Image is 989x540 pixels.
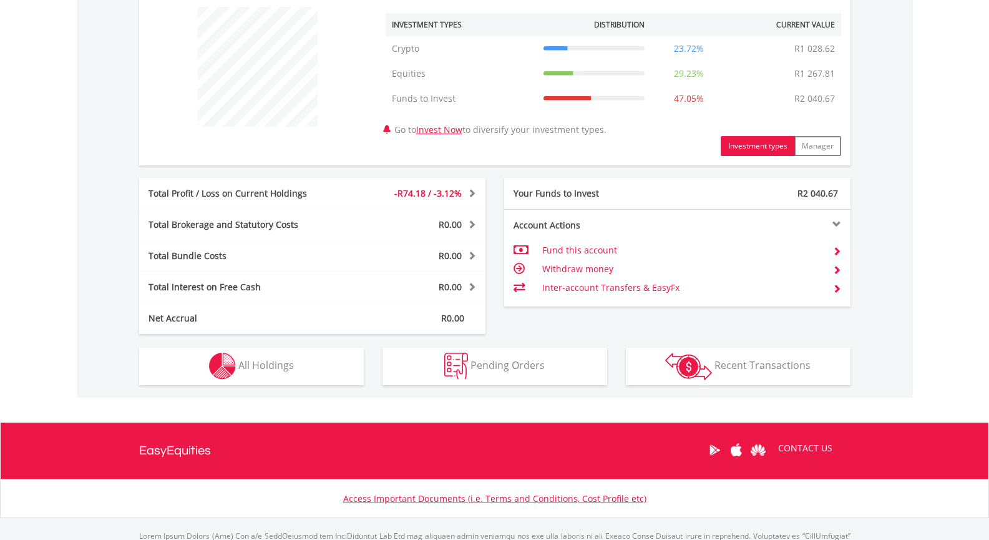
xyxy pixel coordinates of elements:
[797,187,838,199] span: R2 040.67
[651,61,727,86] td: 29.23%
[238,358,294,372] span: All Holdings
[386,13,537,36] th: Investment Types
[794,136,841,156] button: Manager
[788,86,841,111] td: R2 040.67
[439,250,462,262] span: R0.00
[651,36,727,61] td: 23.72%
[139,423,211,479] a: EasyEquities
[386,86,537,111] td: Funds to Invest
[704,431,726,469] a: Google Play
[376,1,850,156] div: Go to to diversify your investment types.
[727,13,841,36] th: Current Value
[139,312,341,325] div: Net Accrual
[542,241,822,260] td: Fund this account
[542,278,822,297] td: Inter-account Transfers & EasyFx
[139,250,341,262] div: Total Bundle Costs
[386,61,537,86] td: Equities
[626,348,850,385] button: Recent Transactions
[394,187,462,199] span: -R74.18 / -3.12%
[444,353,468,380] img: pending_instructions-wht.png
[721,136,795,156] button: Investment types
[504,187,678,200] div: Your Funds to Invest
[504,219,678,232] div: Account Actions
[665,353,712,380] img: transactions-zar-wht.png
[343,493,646,504] a: Access Important Documents (i.e. Terms and Conditions, Cost Profile etc)
[594,19,645,30] div: Distribution
[748,431,769,469] a: Huawei
[441,312,464,324] span: R0.00
[139,218,341,231] div: Total Brokerage and Statutory Costs
[139,348,364,385] button: All Holdings
[139,281,341,293] div: Total Interest on Free Cash
[416,124,462,135] a: Invest Now
[386,36,537,61] td: Crypto
[714,358,811,372] span: Recent Transactions
[382,348,607,385] button: Pending Orders
[470,358,545,372] span: Pending Orders
[726,431,748,469] a: Apple
[209,353,236,380] img: holdings-wht.png
[769,431,841,466] a: CONTACT US
[439,281,462,293] span: R0.00
[788,36,841,61] td: R1 028.62
[439,218,462,230] span: R0.00
[139,187,341,200] div: Total Profit / Loss on Current Holdings
[542,260,822,278] td: Withdraw money
[788,61,841,86] td: R1 267.81
[651,86,727,111] td: 47.05%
